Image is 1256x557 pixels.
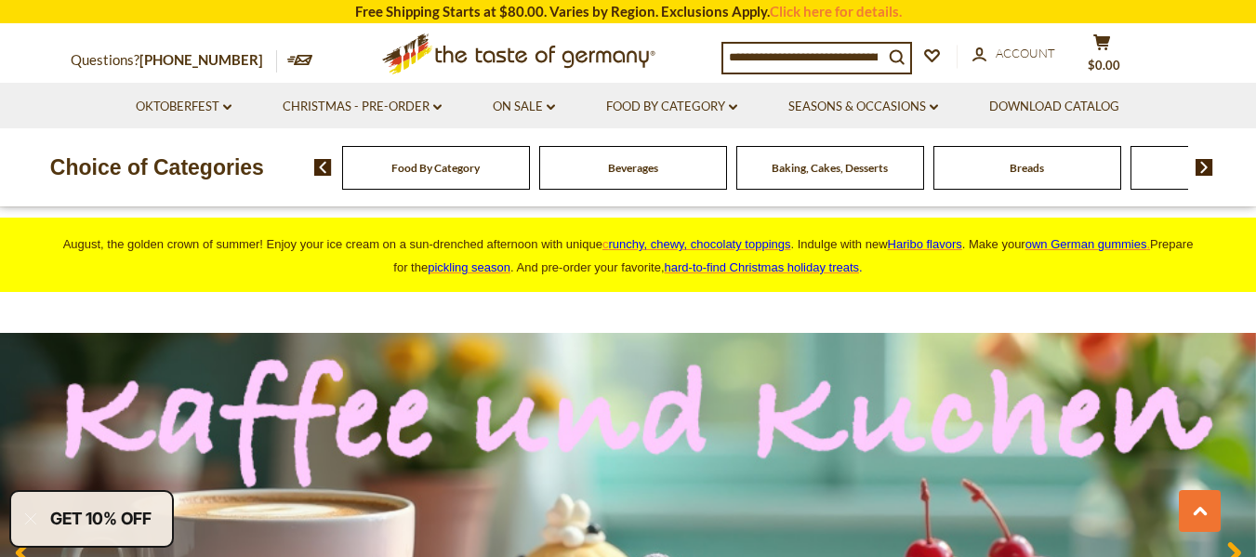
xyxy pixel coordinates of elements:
a: pickling season [428,260,510,274]
a: Breads [1010,161,1044,175]
span: runchy, chewy, chocolaty toppings [608,237,790,251]
span: Account [996,46,1055,60]
a: Beverages [608,161,658,175]
a: own German gummies. [1025,237,1150,251]
a: Haribo flavors [888,237,962,251]
a: [PHONE_NUMBER] [139,51,263,68]
p: Questions? [71,48,277,73]
span: own German gummies [1025,237,1147,251]
a: Food By Category [606,97,737,117]
a: On Sale [493,97,555,117]
button: $0.00 [1075,33,1130,80]
span: $0.00 [1088,58,1120,73]
a: Food By Category [391,161,480,175]
img: next arrow [1196,159,1213,176]
span: August, the golden crown of summer! Enjoy your ice cream on a sun-drenched afternoon with unique ... [63,237,1194,274]
a: Click here for details. [770,3,902,20]
a: crunchy, chewy, chocolaty toppings [602,237,791,251]
a: Baking, Cakes, Desserts [772,161,888,175]
a: Christmas - PRE-ORDER [283,97,442,117]
a: Download Catalog [989,97,1119,117]
a: Account [972,44,1055,64]
span: . [665,260,863,274]
img: previous arrow [314,159,332,176]
a: Seasons & Occasions [788,97,938,117]
a: Oktoberfest [136,97,231,117]
a: hard-to-find Christmas holiday treats [665,260,860,274]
